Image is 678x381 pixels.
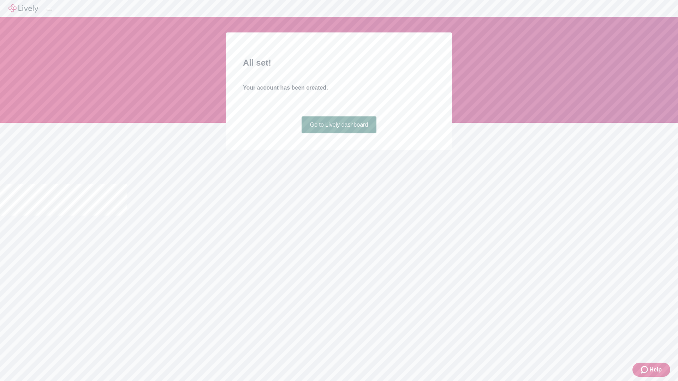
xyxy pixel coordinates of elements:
[47,9,52,11] button: Log out
[8,4,38,13] img: Lively
[632,363,670,377] button: Zendesk support iconHelp
[302,116,377,133] a: Go to Lively dashboard
[649,365,662,374] span: Help
[243,56,435,69] h2: All set!
[243,84,435,92] h4: Your account has been created.
[641,365,649,374] svg: Zendesk support icon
